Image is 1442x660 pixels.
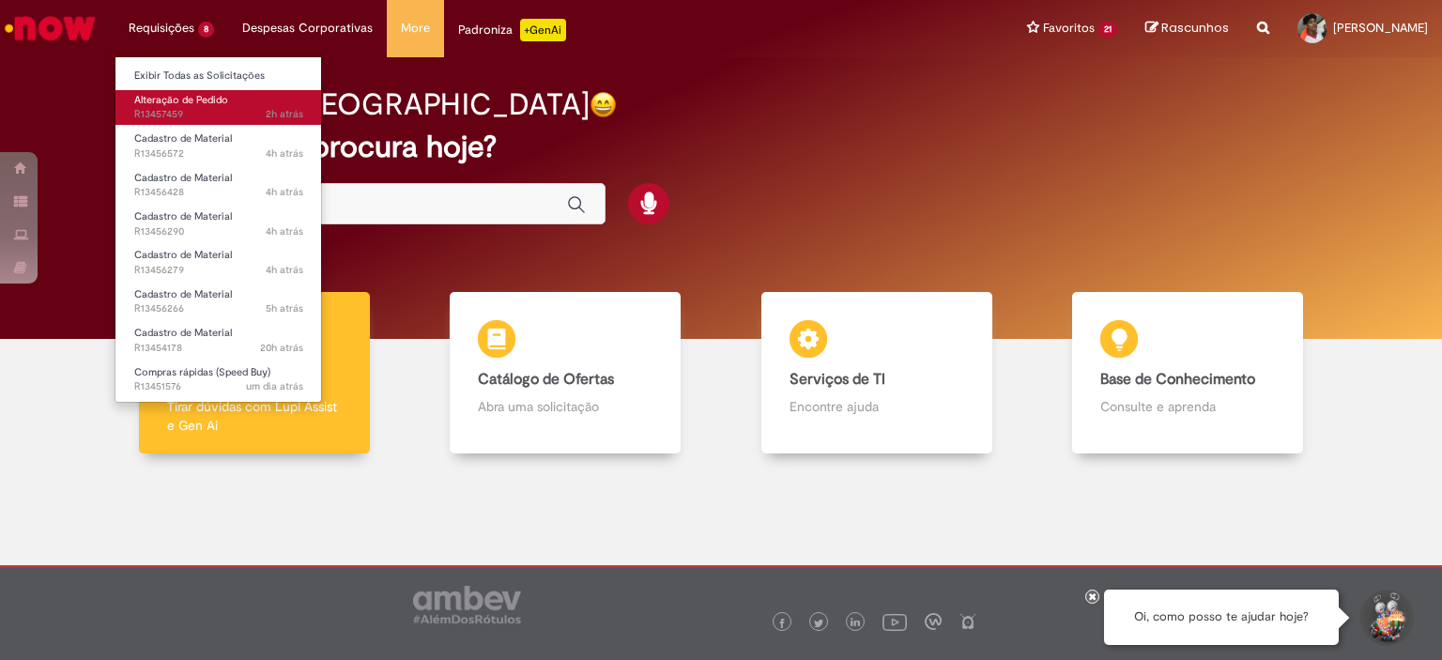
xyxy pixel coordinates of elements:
[266,301,303,315] span: 5h atrás
[134,171,232,185] span: Cadastro de Material
[266,263,303,277] time: 28/08/2025 09:41:00
[115,362,322,397] a: Aberto R13451576 : Compras rápidas (Speed Buy)
[520,19,566,41] p: +GenAi
[590,91,617,118] img: happy-face.png
[115,284,322,319] a: Aberto R13456266 : Cadastro de Material
[1145,20,1229,38] a: Rascunhos
[115,168,322,203] a: Aberto R13456428 : Cadastro de Material
[134,107,303,122] span: R13457459
[882,609,907,634] img: logo_footer_youtube.png
[167,397,342,435] p: Tirar dúvidas com Lupi Assist e Gen Ai
[242,19,373,38] span: Despesas Corporativas
[478,397,652,416] p: Abra uma solicitação
[266,263,303,277] span: 4h atrás
[99,292,410,454] a: Tirar dúvidas Tirar dúvidas com Lupi Assist e Gen Ai
[134,326,232,340] span: Cadastro de Material
[721,292,1033,454] a: Serviços de TI Encontre ajuda
[143,88,590,121] h2: Boa tarde, [GEOGRAPHIC_DATA]
[1100,397,1275,416] p: Consulte e aprenda
[134,185,303,200] span: R13456428
[925,613,942,630] img: logo_footer_workplace.png
[143,130,1300,163] h2: O que você procura hoje?
[134,131,232,146] span: Cadastro de Material
[777,619,787,628] img: logo_footer_facebook.png
[115,66,322,86] a: Exibir Todas as Solicitações
[134,224,303,239] span: R13456290
[2,9,99,47] img: ServiceNow
[1100,370,1255,389] b: Base de Conhecimento
[266,146,303,161] time: 28/08/2025 10:16:23
[246,379,303,393] span: um dia atrás
[851,618,860,629] img: logo_footer_linkedin.png
[246,379,303,393] time: 27/08/2025 10:41:43
[115,207,322,241] a: Aberto R13456290 : Cadastro de Material
[1033,292,1344,454] a: Base de Conhecimento Consulte e aprenda
[266,107,303,121] span: 2h atrás
[134,146,303,161] span: R13456572
[134,93,228,107] span: Alteração de Pedido
[1104,590,1339,645] div: Oi, como posso te ajudar hoje?
[266,107,303,121] time: 28/08/2025 12:00:53
[198,22,214,38] span: 8
[115,56,322,403] ul: Requisições
[478,370,614,389] b: Catálogo de Ofertas
[266,301,303,315] time: 28/08/2025 09:39:28
[458,19,566,41] div: Padroniza
[115,245,322,280] a: Aberto R13456279 : Cadastro de Material
[134,301,303,316] span: R13456266
[413,586,521,623] img: logo_footer_ambev_rotulo_gray.png
[401,19,430,38] span: More
[410,292,722,454] a: Catálogo de Ofertas Abra uma solicitação
[790,370,885,389] b: Serviços de TI
[134,341,303,356] span: R13454178
[266,224,303,238] span: 4h atrás
[266,185,303,199] time: 28/08/2025 09:58:42
[1333,20,1428,36] span: [PERSON_NAME]
[266,146,303,161] span: 4h atrás
[266,185,303,199] span: 4h atrás
[134,379,303,394] span: R13451576
[115,90,322,125] a: Aberto R13457459 : Alteração de Pedido
[134,287,232,301] span: Cadastro de Material
[1043,19,1095,38] span: Favoritos
[266,224,303,238] time: 28/08/2025 09:42:05
[134,209,232,223] span: Cadastro de Material
[1098,22,1117,38] span: 21
[790,397,964,416] p: Encontre ajuda
[134,365,270,379] span: Compras rápidas (Speed Buy)
[115,323,322,358] a: Aberto R13454178 : Cadastro de Material
[129,19,194,38] span: Requisições
[1358,590,1414,646] button: Iniciar Conversa de Suporte
[814,619,823,628] img: logo_footer_twitter.png
[260,341,303,355] span: 20h atrás
[1161,19,1229,37] span: Rascunhos
[260,341,303,355] time: 27/08/2025 18:31:40
[959,613,976,630] img: logo_footer_naosei.png
[134,263,303,278] span: R13456279
[134,248,232,262] span: Cadastro de Material
[115,129,322,163] a: Aberto R13456572 : Cadastro de Material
